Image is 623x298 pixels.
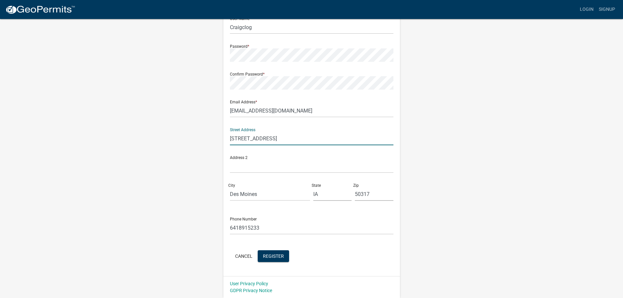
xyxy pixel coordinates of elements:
a: Signup [596,3,618,16]
a: User Privacy Policy [230,281,268,286]
button: Cancel [230,250,258,262]
a: GDPR Privacy Notice [230,288,272,293]
a: Login [577,3,596,16]
span: Register [263,253,284,258]
button: Register [258,250,289,262]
